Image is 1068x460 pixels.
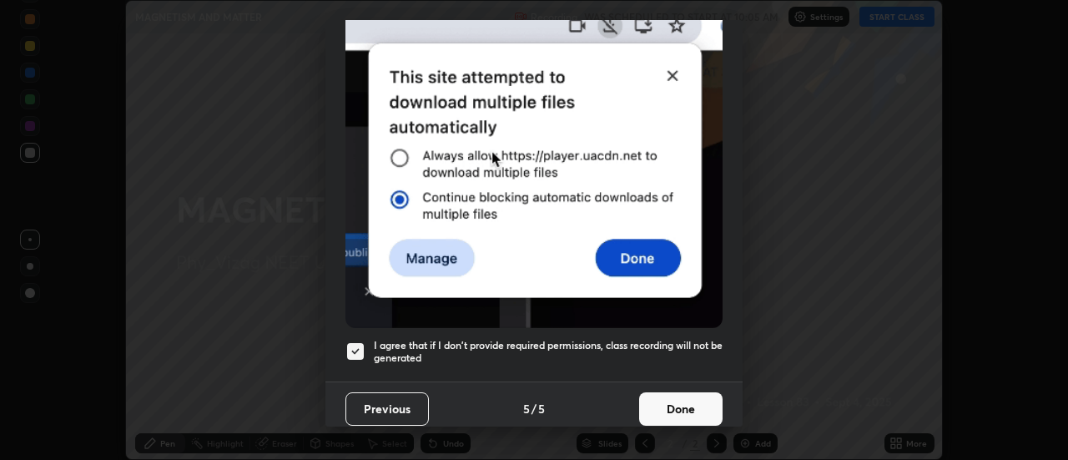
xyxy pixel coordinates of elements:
button: Done [639,392,723,426]
h5: I agree that if I don't provide required permissions, class recording will not be generated [374,339,723,365]
h4: / [531,400,537,417]
h4: 5 [538,400,545,417]
h4: 5 [523,400,530,417]
button: Previous [345,392,429,426]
